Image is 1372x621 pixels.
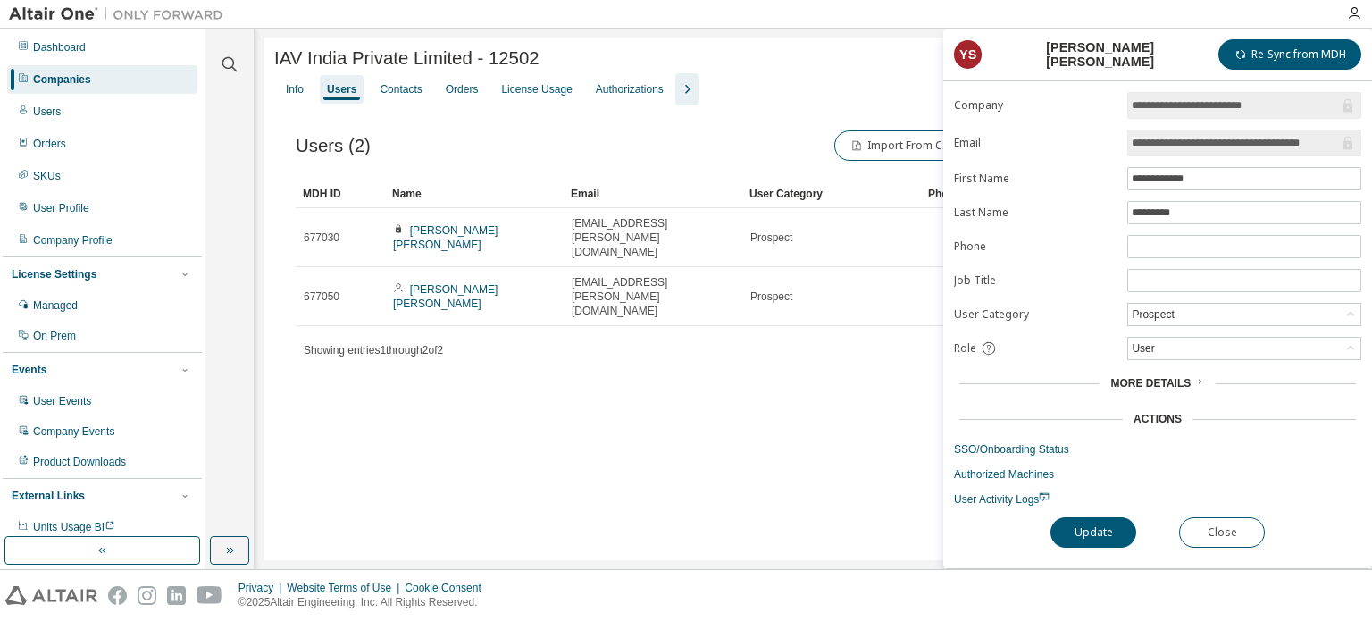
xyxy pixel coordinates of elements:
[954,341,976,356] span: Role
[954,206,1117,220] label: Last Name
[108,586,127,605] img: facebook.svg
[954,136,1117,150] label: Email
[12,363,46,377] div: Events
[954,493,1050,506] span: User Activity Logs
[33,394,91,408] div: User Events
[954,307,1117,322] label: User Category
[393,283,498,310] a: [PERSON_NAME] [PERSON_NAME]
[954,98,1117,113] label: Company
[750,290,792,304] span: Prospect
[446,82,479,97] div: Orders
[1218,39,1361,70] button: Re-Sync from MDH
[1128,338,1360,359] div: User
[834,130,970,161] button: Import From CSV
[33,521,115,533] span: Units Usage BI
[954,239,1117,254] label: Phone
[167,586,186,605] img: linkedin.svg
[1129,305,1176,324] div: Prospect
[238,595,492,610] p: © 2025 Altair Engineering, Inc. All Rights Reserved.
[33,233,113,248] div: Company Profile
[33,105,61,119] div: Users
[1129,339,1157,358] div: User
[296,136,371,156] span: Users (2)
[596,82,664,97] div: Authorizations
[274,48,540,69] span: IAV India Private Limited - 12502
[572,275,734,318] span: [EMAIL_ADDRESS][PERSON_NAME][DOMAIN_NAME]
[304,344,443,357] span: Showing entries 1 through 2 of 2
[1050,517,1136,548] button: Update
[954,273,1117,288] label: Job Title
[238,581,287,595] div: Privacy
[287,581,405,595] div: Website Terms of Use
[572,216,734,259] span: [EMAIL_ADDRESS][PERSON_NAME][DOMAIN_NAME]
[33,298,78,313] div: Managed
[9,5,232,23] img: Altair One
[286,82,304,97] div: Info
[501,82,572,97] div: License Usage
[954,172,1117,186] label: First Name
[33,201,89,215] div: User Profile
[954,40,982,69] div: Ys
[392,180,556,208] div: Name
[1128,304,1360,325] div: Prospect
[5,586,97,605] img: altair_logo.svg
[954,442,1361,457] a: SSO/Onboarding Status
[750,231,792,245] span: Prospect
[33,329,76,343] div: On Prem
[33,424,114,439] div: Company Events
[304,231,339,245] span: 677030
[12,267,96,281] div: License Settings
[33,72,91,87] div: Companies
[749,180,914,208] div: User Category
[197,586,222,605] img: youtube.svg
[12,489,85,503] div: External Links
[571,180,735,208] div: Email
[928,180,1045,208] div: Phone
[380,82,422,97] div: Contacts
[1134,412,1182,426] div: Actions
[1179,517,1265,548] button: Close
[304,290,339,304] span: 677050
[303,180,378,208] div: MDH ID
[992,40,1208,69] div: [PERSON_NAME] [PERSON_NAME]
[1110,377,1191,390] span: More Details
[954,467,1361,482] a: Authorized Machines
[33,40,86,55] div: Dashboard
[405,581,491,595] div: Cookie Consent
[393,224,498,251] a: [PERSON_NAME] [PERSON_NAME]
[33,455,126,469] div: Product Downloads
[33,137,66,151] div: Orders
[327,82,356,97] div: Users
[138,586,156,605] img: instagram.svg
[33,169,61,183] div: SKUs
